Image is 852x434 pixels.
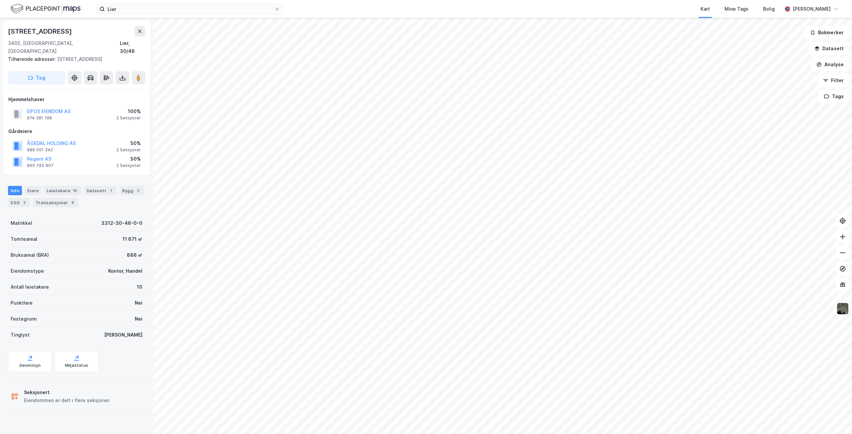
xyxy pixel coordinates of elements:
[120,39,145,55] div: Lier, 30/46
[44,186,81,195] div: Leietakere
[809,42,849,55] button: Datasett
[804,26,849,39] button: Bokmerker
[11,283,49,291] div: Antall leietakere
[116,147,141,153] div: 2 Seksjoner
[836,302,849,315] img: 9k=
[701,5,710,13] div: Kart
[116,115,141,121] div: 2 Seksjoner
[69,199,76,206] div: 8
[33,198,79,207] div: Transaksjoner
[21,199,28,206] div: 2
[8,186,22,195] div: Info
[127,251,142,259] div: 886 ㎡
[116,139,141,147] div: 50%
[116,107,141,115] div: 100%
[116,163,141,168] div: 2 Seksjoner
[11,267,44,275] div: Eiendomstype
[811,58,849,71] button: Analyse
[8,39,120,55] div: 3402, [GEOGRAPHIC_DATA], [GEOGRAPHIC_DATA]
[135,187,141,194] div: 2
[11,315,37,323] div: Festegrunn
[24,388,109,396] div: Seksjonert
[24,396,109,404] div: Eiendommen er delt i flere seksjoner
[8,55,140,63] div: [STREET_ADDRESS]
[119,186,144,195] div: Bygg
[116,155,141,163] div: 50%
[819,402,852,434] iframe: Chat Widget
[817,74,849,87] button: Filter
[11,299,33,307] div: Punktleie
[11,331,30,339] div: Tinglyst
[108,267,142,275] div: Kontor, Handel
[65,363,88,368] div: Miljøstatus
[84,186,117,195] div: Datasett
[725,5,748,13] div: Mine Tags
[11,219,32,227] div: Matrikkel
[27,163,54,168] div: 965 745 807
[135,315,142,323] div: Nei
[101,219,142,227] div: 3312-30-46-0-0
[137,283,142,291] div: 10
[104,331,142,339] div: [PERSON_NAME]
[19,363,41,368] div: Geoinnsyn
[11,251,49,259] div: Bruksareal (BRA)
[8,198,30,207] div: ESG
[11,3,81,15] img: logo.f888ab2527a4732fd821a326f86c7f29.svg
[818,90,849,103] button: Tags
[8,95,145,103] div: Hjemmelshaver
[27,115,52,121] div: 974 281 198
[8,71,65,84] button: Tag
[105,4,275,14] input: Søk på adresse, matrikkel, gårdeiere, leietakere eller personer
[819,402,852,434] div: Kontrollprogram for chat
[8,127,145,135] div: Gårdeiere
[135,299,142,307] div: Nei
[793,5,831,13] div: [PERSON_NAME]
[8,56,57,62] span: Tilhørende adresser:
[11,235,37,243] div: Tomteareal
[763,5,775,13] div: Bolig
[25,186,41,195] div: Eiere
[107,187,114,194] div: 1
[72,187,79,194] div: 10
[27,147,53,153] div: 989 051 342
[122,235,142,243] div: 11 671 ㎡
[8,26,73,37] div: [STREET_ADDRESS]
